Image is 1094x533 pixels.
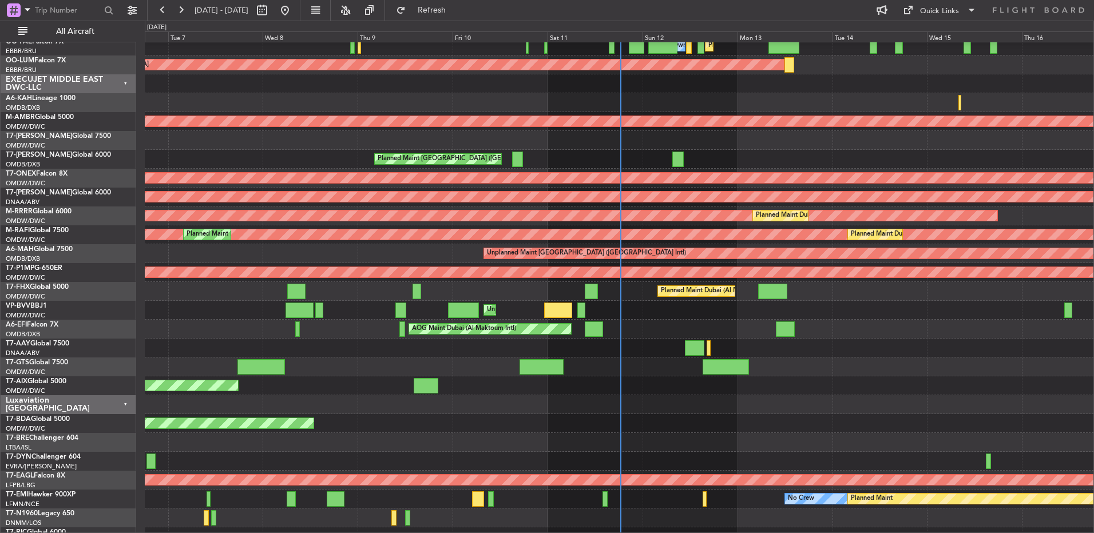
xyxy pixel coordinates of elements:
[6,435,78,441] a: T7-BREChallenger 604
[6,208,33,215] span: M-RRRR
[6,57,66,64] a: OO-LUMFalcon 7X
[6,330,40,339] a: OMDB/DXB
[6,284,69,291] a: T7-FHXGlobal 5000
[6,246,73,253] a: A6-MAHGlobal 7500
[6,368,45,376] a: OMDW/DWC
[6,378,66,385] a: T7-AIXGlobal 5000
[6,189,72,196] span: T7-[PERSON_NAME]
[6,491,28,498] span: T7-EMI
[6,160,40,169] a: OMDB/DXB
[6,95,76,102] a: A6-KAHLineage 1000
[6,378,27,385] span: T7-AIX
[6,416,70,423] a: T7-BDAGlobal 5000
[6,443,31,452] a: LTBA/ISL
[6,217,45,225] a: OMDW/DWC
[6,208,72,215] a: M-RRRRGlobal 6000
[263,31,358,42] div: Wed 8
[6,104,40,112] a: OMDB/DXB
[6,227,69,234] a: M-RAFIGlobal 7500
[6,416,31,423] span: T7-BDA
[6,321,58,328] a: A6-EFIFalcon 7X
[6,273,45,282] a: OMDW/DWC
[6,519,41,527] a: DNMM/LOS
[6,510,74,517] a: T7-N1960Legacy 650
[6,189,111,196] a: T7-[PERSON_NAME]Global 6000
[6,359,29,366] span: T7-GTS
[412,320,516,337] div: AOG Maint Dubai (Al Maktoum Intl)
[6,491,76,498] a: T7-EMIHawker 900XP
[6,472,65,479] a: T7-EAGLFalcon 8X
[358,31,453,42] div: Thu 9
[927,31,1022,42] div: Wed 15
[708,37,808,54] div: Planned Maint Melsbroek Air Base
[13,22,124,41] button: All Aircraft
[643,31,738,42] div: Sun 12
[408,6,456,14] span: Refresh
[6,179,45,188] a: OMDW/DWC
[548,31,643,42] div: Sat 11
[920,6,959,17] div: Quick Links
[487,301,656,319] div: Unplanned Maint [GEOGRAPHIC_DATA] (Al Maktoum Intl)
[6,133,72,140] span: T7-[PERSON_NAME]
[6,246,34,253] span: A6-MAH
[661,283,774,300] div: Planned Maint Dubai (Al Maktoum Intl)
[6,292,45,301] a: OMDW/DWC
[851,490,893,507] div: Planned Maint
[6,340,30,347] span: T7-AAY
[788,490,814,507] div: No Crew
[6,454,81,460] a: T7-DYNChallenger 604
[851,226,964,243] div: Planned Maint Dubai (Al Maktoum Intl)
[6,265,34,272] span: T7-P1MP
[187,226,299,243] div: Planned Maint Dubai (Al Maktoum Intl)
[6,227,30,234] span: M-RAFI
[6,265,62,272] a: T7-P1MPG-650ER
[6,66,37,74] a: EBBR/BRU
[6,303,30,309] span: VP-BVV
[6,284,30,291] span: T7-FHX
[6,472,34,479] span: T7-EAGL
[6,254,40,263] a: OMDB/DXB
[6,198,39,206] a: DNAA/ABV
[6,141,45,150] a: OMDW/DWC
[6,57,34,64] span: OO-LUM
[6,236,45,244] a: OMDW/DWC
[35,2,101,19] input: Trip Number
[6,387,45,395] a: OMDW/DWC
[195,5,248,15] span: [DATE] - [DATE]
[30,27,121,35] span: All Aircraft
[391,1,459,19] button: Refresh
[6,481,35,490] a: LFPB/LBG
[897,1,982,19] button: Quick Links
[6,114,74,121] a: M-AMBRGlobal 5000
[6,114,35,121] span: M-AMBR
[487,245,686,262] div: Unplanned Maint [GEOGRAPHIC_DATA] ([GEOGRAPHIC_DATA] Intl)
[833,31,927,42] div: Tue 14
[6,500,39,508] a: LFMN/NCE
[738,31,833,42] div: Mon 13
[6,340,69,347] a: T7-AAYGlobal 7500
[168,31,263,42] div: Tue 7
[6,321,27,328] span: A6-EFI
[6,510,38,517] span: T7-N1960
[6,424,45,433] a: OMDW/DWC
[6,152,72,158] span: T7-[PERSON_NAME]
[6,462,77,471] a: EVRA/[PERSON_NAME]
[6,133,111,140] a: T7-[PERSON_NAME]Global 7500
[6,435,29,441] span: T7-BRE
[453,31,548,42] div: Fri 10
[6,311,45,320] a: OMDW/DWC
[147,23,167,33] div: [DATE]
[6,95,32,102] span: A6-KAH
[378,150,569,168] div: Planned Maint [GEOGRAPHIC_DATA] ([GEOGRAPHIC_DATA] Intl)
[756,207,869,224] div: Planned Maint Dubai (Al Maktoum Intl)
[6,349,39,357] a: DNAA/ABV
[6,122,45,131] a: OMDW/DWC
[6,454,31,460] span: T7-DYN
[6,359,68,366] a: T7-GTSGlobal 7500
[6,47,37,55] a: EBBR/BRU
[6,170,68,177] a: T7-ONEXFalcon 8X
[6,303,47,309] a: VP-BVVBBJ1
[6,152,111,158] a: T7-[PERSON_NAME]Global 6000
[6,170,36,177] span: T7-ONEX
